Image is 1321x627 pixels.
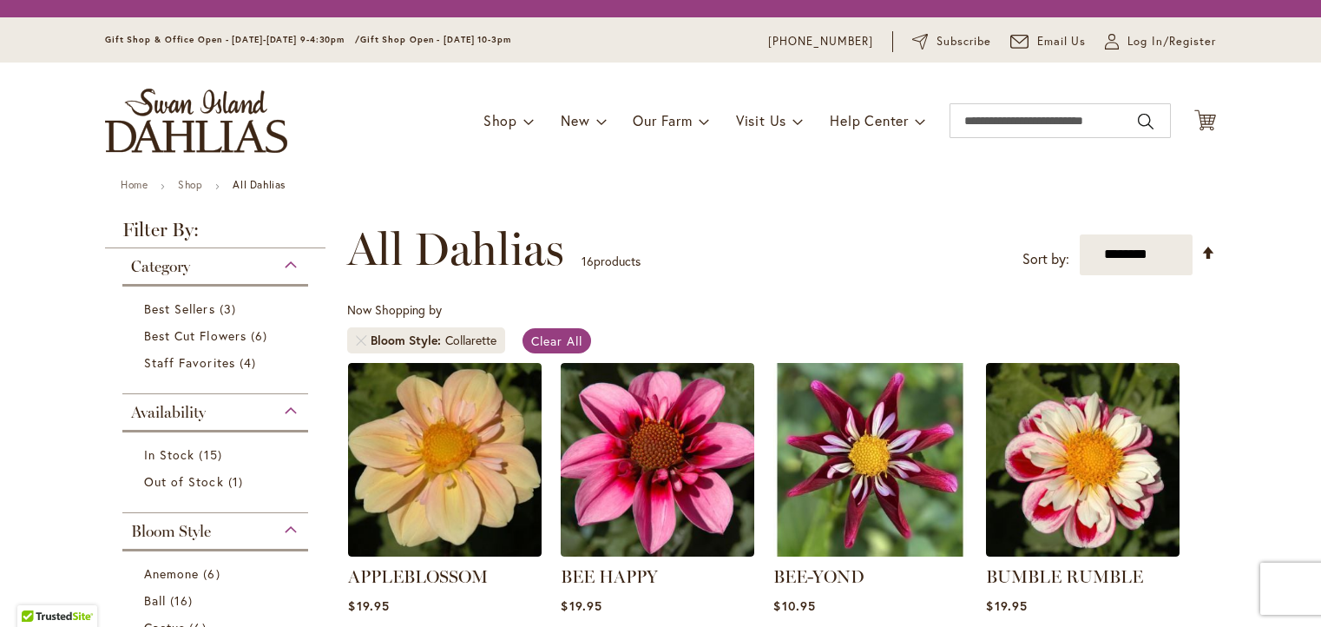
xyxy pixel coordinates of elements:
span: 16 [170,591,197,610]
a: Remove Bloom Style Collarette [356,335,366,346]
span: $19.95 [986,597,1027,614]
span: 15 [199,445,226,464]
span: Category [131,257,190,276]
a: Out of Stock 1 [144,472,291,491]
span: Anemone [144,565,199,582]
a: BEE HAPPY [561,566,658,587]
span: $19.95 [348,597,389,614]
span: Out of Stock [144,473,224,490]
a: BEE-YOND [773,544,967,560]
a: store logo [105,89,287,153]
a: BEE-YOND [773,566,864,587]
span: Visit Us [736,111,786,129]
span: All Dahlias [347,223,564,275]
a: Anemone 6 [144,564,291,583]
a: Email Us [1010,33,1087,50]
span: Subscribe [937,33,991,50]
img: BEE-YOND [773,363,967,557]
span: Our Farm [633,111,692,129]
a: [PHONE_NUMBER] [768,33,873,50]
span: Clear All [531,333,582,349]
img: BUMBLE RUMBLE [986,363,1180,557]
span: Ball [144,592,166,609]
span: Email Us [1037,33,1087,50]
p: products [582,247,641,275]
span: Gift Shop & Office Open - [DATE]-[DATE] 9-4:30pm / [105,34,360,45]
span: Best Sellers [144,300,215,317]
a: Shop [178,178,202,191]
a: Best Cut Flowers [144,327,291,345]
span: Availability [131,403,206,422]
a: BUMBLE RUMBLE [986,544,1180,560]
span: 3 [220,300,240,318]
span: Now Shopping by [347,301,442,318]
a: Ball 16 [144,591,291,610]
span: Log In/Register [1127,33,1216,50]
span: Bloom Style [371,332,445,349]
span: New [561,111,589,129]
span: Gift Shop Open - [DATE] 10-3pm [360,34,511,45]
span: 16 [582,253,594,269]
span: Best Cut Flowers [144,327,246,344]
span: $10.95 [773,597,815,614]
span: 1 [228,472,247,491]
div: Collarette [445,332,496,349]
span: In Stock [144,446,194,463]
a: BUMBLE RUMBLE [986,566,1143,587]
a: In Stock 15 [144,445,291,464]
a: Home [121,178,148,191]
span: 6 [203,564,224,583]
label: Sort by: [1022,243,1069,275]
a: Log In/Register [1105,33,1216,50]
span: Shop [483,111,517,129]
strong: Filter By: [105,221,325,248]
span: Help Center [830,111,909,129]
a: Clear All [522,328,591,353]
span: $19.95 [561,597,601,614]
a: Subscribe [912,33,991,50]
a: Staff Favorites [144,353,291,372]
a: APPLEBLOSSOM [348,544,542,560]
span: Staff Favorites [144,354,235,371]
img: APPLEBLOSSOM [348,363,542,557]
span: Bloom Style [131,522,211,541]
span: 6 [251,327,272,345]
a: APPLEBLOSSOM [348,566,488,587]
span: 4 [240,353,260,372]
img: BEE HAPPY [561,363,754,557]
strong: All Dahlias [233,178,286,191]
a: Best Sellers [144,300,291,318]
a: BEE HAPPY [561,544,754,560]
